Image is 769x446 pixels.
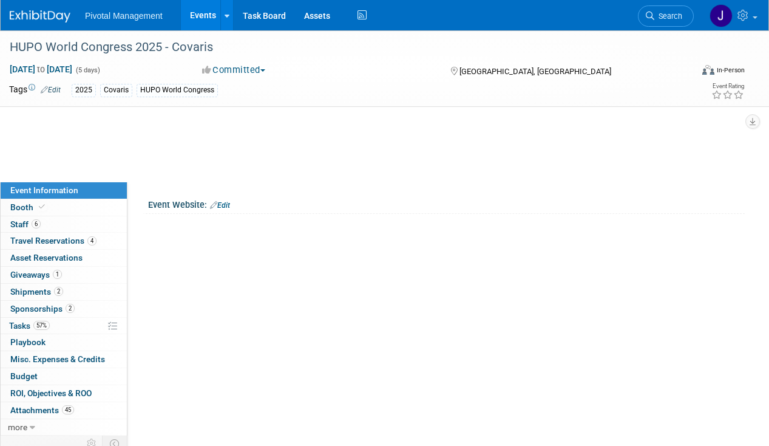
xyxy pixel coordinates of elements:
[1,419,127,436] a: more
[1,216,127,233] a: Staff6
[10,304,75,314] span: Sponsorships
[10,270,62,280] span: Giveaways
[5,36,682,58] div: HUPO World Congress 2025 - Covaris
[10,405,74,415] span: Attachments
[1,182,127,199] a: Event Information
[10,219,41,229] span: Staff
[1,385,127,402] a: ROI, Objectives & ROO
[10,253,83,262] span: Asset Reservations
[654,12,682,21] span: Search
[1,402,127,419] a: Attachments45
[716,66,745,75] div: In-Person
[87,236,97,245] span: 4
[100,84,132,97] div: Covaris
[10,185,78,195] span: Event Information
[711,83,744,89] div: Event Rating
[32,219,41,228] span: 6
[1,250,127,266] a: Asset Reservations
[10,236,97,245] span: Travel Reservations
[66,304,75,313] span: 2
[75,66,100,74] span: (5 days)
[198,64,270,77] button: Committed
[10,10,70,22] img: ExhibitDay
[1,301,127,317] a: Sponsorships2
[35,64,47,74] span: to
[10,388,92,398] span: ROI, Objectives & ROO
[1,318,127,334] a: Tasks57%
[1,351,127,368] a: Misc. Expenses & Credits
[710,4,733,27] img: Jessica Gatton
[1,199,127,216] a: Booth
[459,67,611,76] span: [GEOGRAPHIC_DATA], [GEOGRAPHIC_DATA]
[10,371,38,381] span: Budget
[1,284,127,300] a: Shipments2
[54,287,63,296] span: 2
[1,334,127,351] a: Playbook
[137,84,218,97] div: HUPO World Congress
[39,204,45,210] i: Booth reservation complete
[1,267,127,283] a: Giveaways1
[637,63,745,81] div: Event Format
[148,196,745,211] div: Event Website:
[41,86,61,94] a: Edit
[72,84,96,97] div: 2025
[9,321,50,331] span: Tasks
[638,5,694,27] a: Search
[85,11,163,21] span: Pivotal Management
[9,64,73,75] span: [DATE] [DATE]
[10,354,105,364] span: Misc. Expenses & Credits
[210,201,230,210] a: Edit
[10,202,47,212] span: Booth
[53,270,62,279] span: 1
[10,287,63,297] span: Shipments
[33,321,50,330] span: 57%
[62,405,74,414] span: 45
[9,83,61,97] td: Tags
[702,65,714,75] img: Format-Inperson.png
[10,337,46,347] span: Playbook
[1,233,127,249] a: Travel Reservations4
[1,368,127,385] a: Budget
[8,422,27,432] span: more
